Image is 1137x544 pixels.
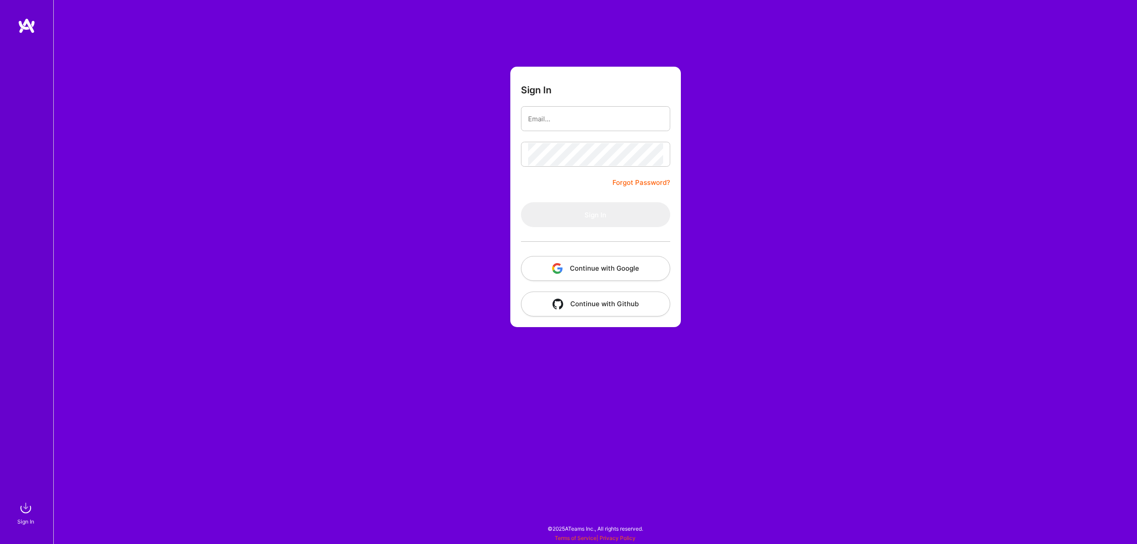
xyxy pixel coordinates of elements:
img: icon [552,263,563,274]
a: Forgot Password? [612,177,670,188]
a: Privacy Policy [600,535,636,541]
div: Sign In [17,517,34,526]
button: Sign In [521,202,670,227]
img: logo [18,18,36,34]
img: sign in [17,499,35,517]
button: Continue with Github [521,292,670,316]
span: | [555,535,636,541]
input: Email... [528,108,663,130]
a: Terms of Service [555,535,596,541]
div: © 2025 ATeams Inc., All rights reserved. [53,517,1137,540]
button: Continue with Google [521,256,670,281]
a: sign inSign In [19,499,35,526]
h3: Sign In [521,84,552,96]
img: icon [553,299,563,309]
